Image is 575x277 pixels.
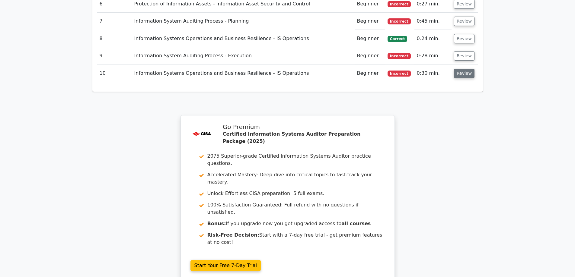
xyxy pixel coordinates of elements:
[388,71,411,77] span: Incorrect
[454,17,474,26] button: Review
[388,18,411,24] span: Incorrect
[454,34,474,43] button: Review
[414,30,452,47] td: 0:24 min.
[454,69,474,78] button: Review
[132,47,355,65] td: Information System Auditing Process - Execution
[97,47,132,65] td: 9
[97,65,132,82] td: 10
[388,1,411,7] span: Incorrect
[132,30,355,47] td: Information Systems Operations and Business Resilience - IS Operations
[454,51,474,61] button: Review
[132,13,355,30] td: Information System Auditing Process - Planning
[132,65,355,82] td: Information Systems Operations and Business Resilience - IS Operations
[97,30,132,47] td: 8
[355,13,385,30] td: Beginner
[414,65,452,82] td: 0:30 min.
[355,65,385,82] td: Beginner
[388,36,407,42] span: Correct
[414,13,452,30] td: 0:45 min.
[388,53,411,59] span: Incorrect
[355,47,385,65] td: Beginner
[190,260,261,271] a: Start Your Free 7-Day Trial
[355,30,385,47] td: Beginner
[97,13,132,30] td: 7
[414,47,452,65] td: 0:28 min.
